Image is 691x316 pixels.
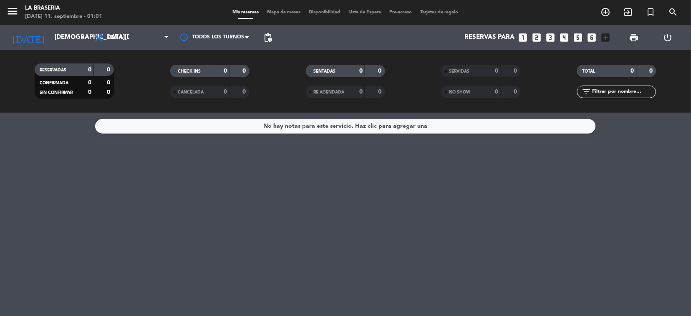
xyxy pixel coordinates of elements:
[386,10,416,15] span: Pre-acceso
[668,7,678,17] i: search
[495,89,498,95] strong: 0
[514,89,519,95] strong: 0
[305,10,345,15] span: Disponibilidad
[25,4,102,13] div: La Braseria
[88,67,91,73] strong: 0
[224,89,227,95] strong: 0
[88,80,91,86] strong: 0
[313,90,344,94] span: RE AGENDADA
[229,10,263,15] span: Mis reservas
[263,10,305,15] span: Mapa de mesas
[582,69,595,73] span: TOTAL
[545,32,556,43] i: looks_3
[108,35,122,40] span: Cena
[178,69,201,73] span: CHECK INS
[623,7,633,17] i: exit_to_app
[107,80,112,86] strong: 0
[345,10,386,15] span: Lista de Espera
[242,68,247,74] strong: 0
[416,10,463,15] span: Tarjetas de regalo
[631,68,634,74] strong: 0
[313,69,335,73] span: SENTADAS
[600,32,611,43] i: add_box
[78,33,88,43] i: arrow_drop_down
[178,90,204,94] span: CANCELADA
[40,81,68,85] span: CONFIRMADA
[465,34,515,41] span: Reservas para
[242,89,247,95] strong: 0
[40,91,73,95] span: SIN CONFIRMAR
[449,90,470,94] span: NO SHOW
[449,69,469,73] span: SERVIDAS
[651,25,685,50] div: LOG OUT
[359,89,363,95] strong: 0
[6,5,19,18] i: menu
[107,67,112,73] strong: 0
[378,68,383,74] strong: 0
[629,33,639,43] span: print
[650,68,655,74] strong: 0
[495,68,498,74] strong: 0
[263,33,273,43] span: pending_actions
[107,89,112,95] strong: 0
[25,13,102,21] div: [DATE] 11. septiembre - 01:01
[88,89,91,95] strong: 0
[646,7,656,17] i: turned_in_not
[581,87,591,97] i: filter_list
[573,32,584,43] i: looks_5
[378,89,383,95] strong: 0
[587,32,598,43] i: looks_6
[224,68,227,74] strong: 0
[6,5,19,20] button: menu
[518,32,529,43] i: looks_one
[601,7,611,17] i: add_circle_outline
[264,121,428,131] div: No hay notas para este servicio. Haz clic para agregar una
[6,28,50,47] i: [DATE]
[663,33,673,43] i: power_settings_new
[591,87,656,96] input: Filtrar por nombre...
[359,68,363,74] strong: 0
[40,68,66,72] span: RESERVADAS
[514,68,519,74] strong: 0
[532,32,542,43] i: looks_two
[559,32,570,43] i: looks_4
